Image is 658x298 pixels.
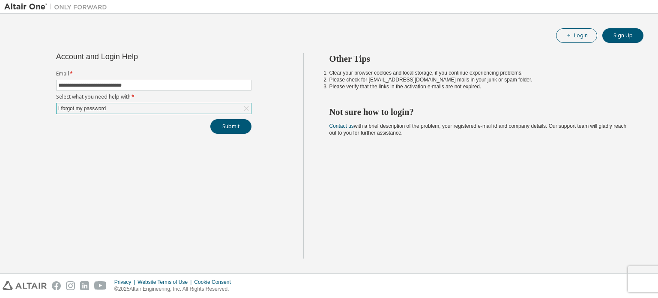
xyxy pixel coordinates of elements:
[114,279,138,286] div: Privacy
[114,286,236,293] p: © 2025 Altair Engineering, Inc. All Rights Reserved.
[52,281,61,290] img: facebook.svg
[329,123,354,129] a: Contact us
[56,70,251,77] label: Email
[80,281,89,290] img: linkedin.svg
[602,28,643,43] button: Sign Up
[66,281,75,290] img: instagram.svg
[194,279,236,286] div: Cookie Consent
[4,3,111,11] img: Altair One
[329,106,628,117] h2: Not sure how to login?
[556,28,597,43] button: Login
[57,104,107,113] div: I forgot my password
[329,123,627,136] span: with a brief description of the problem, your registered e-mail id and company details. Our suppo...
[329,76,628,83] li: Please check for [EMAIL_ADDRESS][DOMAIN_NAME] mails in your junk or spam folder.
[56,53,212,60] div: Account and Login Help
[57,103,251,114] div: I forgot my password
[94,281,107,290] img: youtube.svg
[329,69,628,76] li: Clear your browser cookies and local storage, if you continue experiencing problems.
[329,53,628,64] h2: Other Tips
[329,83,628,90] li: Please verify that the links in the activation e-mails are not expired.
[3,281,47,290] img: altair_logo.svg
[138,279,194,286] div: Website Terms of Use
[210,119,251,134] button: Submit
[56,93,251,100] label: Select what you need help with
